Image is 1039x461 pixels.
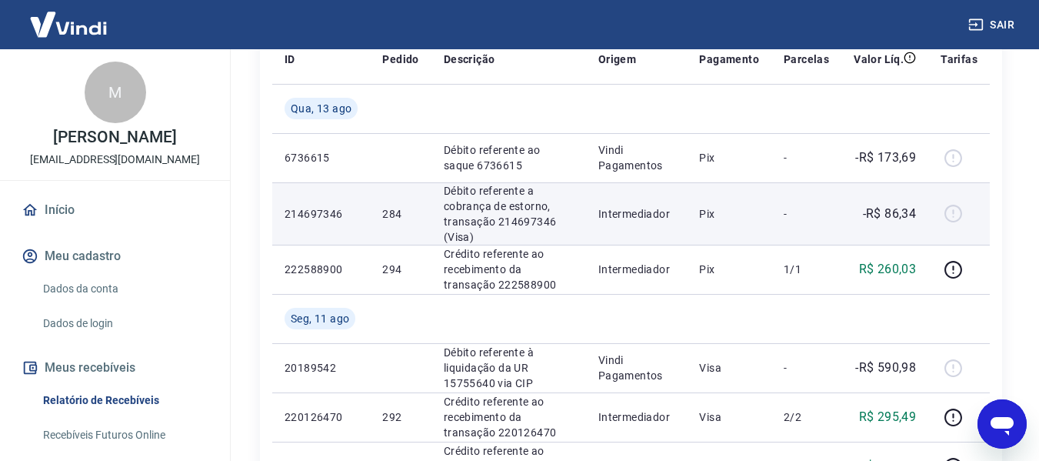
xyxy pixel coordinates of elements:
[598,206,675,222] p: Intermediador
[784,409,829,425] p: 2/2
[285,150,358,165] p: 6736615
[598,352,675,383] p: Vindi Pagamentos
[854,52,904,67] p: Valor Líq.
[285,206,358,222] p: 214697346
[53,129,176,145] p: [PERSON_NAME]
[859,408,917,426] p: R$ 295,49
[699,206,759,222] p: Pix
[382,409,418,425] p: 292
[859,260,917,279] p: R$ 260,03
[285,262,358,277] p: 222588900
[382,206,418,222] p: 284
[598,262,675,277] p: Intermediador
[285,360,358,376] p: 20189542
[699,150,759,165] p: Pix
[18,239,211,273] button: Meu cadastro
[784,262,829,277] p: 1/1
[699,262,759,277] p: Pix
[977,399,1027,449] iframe: Botão para abrir a janela de mensagens
[784,360,829,376] p: -
[598,52,636,67] p: Origem
[444,394,574,440] p: Crédito referente ao recebimento da transação 220126470
[598,142,675,173] p: Vindi Pagamentos
[285,409,358,425] p: 220126470
[444,345,574,391] p: Débito referente à liquidação da UR 15755640 via CIP
[444,142,574,173] p: Débito referente ao saque 6736615
[18,351,211,385] button: Meus recebíveis
[382,52,418,67] p: Pedido
[598,409,675,425] p: Intermediador
[444,246,574,292] p: Crédito referente ao recebimento da transação 222588900
[941,52,977,67] p: Tarifas
[18,1,118,48] img: Vindi
[37,419,211,451] a: Recebíveis Futuros Online
[699,409,759,425] p: Visa
[699,52,759,67] p: Pagamento
[37,308,211,339] a: Dados de login
[784,206,829,222] p: -
[444,183,574,245] p: Débito referente a cobrança de estorno, transação 214697346 (Visa)
[285,52,295,67] p: ID
[699,360,759,376] p: Visa
[85,62,146,123] div: M
[863,205,917,223] p: -R$ 86,34
[37,385,211,416] a: Relatório de Recebíveis
[18,193,211,227] a: Início
[444,52,495,67] p: Descrição
[965,11,1021,39] button: Sair
[855,359,916,377] p: -R$ 590,98
[291,311,349,326] span: Seg, 11 ago
[37,273,211,305] a: Dados da conta
[784,52,829,67] p: Parcelas
[30,152,200,168] p: [EMAIL_ADDRESS][DOMAIN_NAME]
[382,262,418,277] p: 294
[784,150,829,165] p: -
[291,101,351,116] span: Qua, 13 ago
[855,149,916,167] p: -R$ 173,69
